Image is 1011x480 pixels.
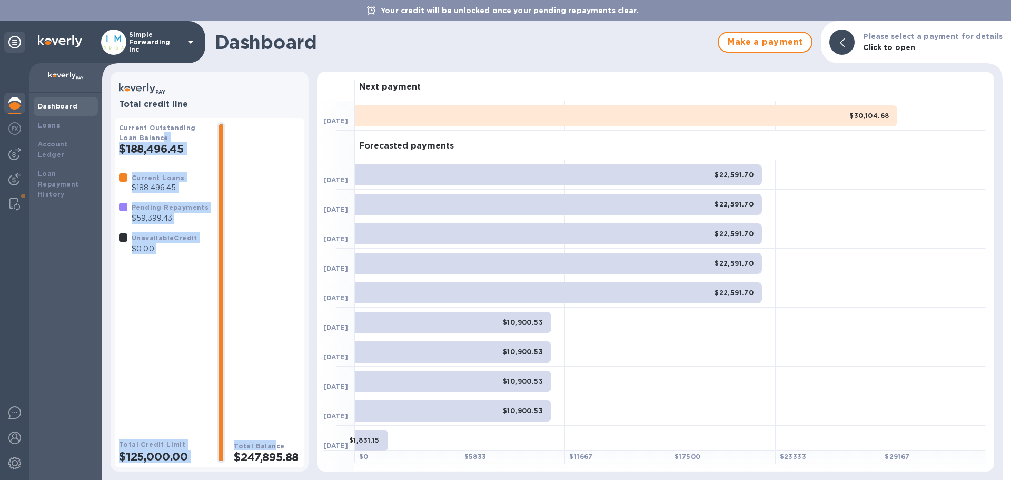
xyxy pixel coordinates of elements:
[715,289,754,297] b: $22,591.70
[718,32,812,53] button: Make a payment
[849,112,889,120] b: $30,104.68
[234,450,300,464] h2: $247,895.88
[323,117,348,125] b: [DATE]
[119,450,209,463] h2: $125,000.00
[323,412,348,420] b: [DATE]
[323,205,348,213] b: [DATE]
[885,453,909,461] b: $ 29167
[323,235,348,243] b: [DATE]
[503,407,543,415] b: $10,900.53
[4,32,25,53] div: Unpin categories
[863,43,915,52] b: Click to open
[715,171,754,179] b: $22,591.70
[349,436,380,444] b: $1,831.15
[38,170,79,199] b: Loan Repayment History
[381,6,639,15] b: Your credit will be unlocked once your pending repayments clear.
[323,324,348,331] b: [DATE]
[38,35,82,47] img: Logo
[38,140,68,159] b: Account Ledger
[503,377,543,385] b: $10,900.53
[323,353,348,361] b: [DATE]
[129,31,182,53] p: Simple Forwarding Inc
[569,453,592,461] b: $ 11667
[863,32,1003,41] b: Please select a payment for details
[359,82,421,92] h3: Next payment
[464,453,487,461] b: $ 5833
[132,213,209,224] p: $59,399.43
[132,182,184,193] p: $188,496.45
[323,442,348,449] b: [DATE]
[38,121,60,129] b: Loans
[715,200,754,208] b: $22,591.70
[503,318,543,326] b: $10,900.53
[359,453,369,461] b: $ 0
[780,453,806,461] b: $ 23333
[323,294,348,302] b: [DATE]
[503,348,543,356] b: $10,900.53
[727,36,803,48] span: Make a payment
[359,141,454,151] h3: Forecasted payments
[119,142,209,155] h2: $188,496.45
[119,440,185,448] b: Total Credit Limit
[132,203,209,211] b: Pending Repayments
[323,383,348,390] b: [DATE]
[8,122,21,135] img: Foreign exchange
[715,230,754,238] b: $22,591.70
[234,442,284,450] b: Total Balance
[119,100,300,110] h3: Total credit line
[132,243,197,254] p: $0.00
[132,234,197,242] b: Unavailable Credit
[132,174,184,182] b: Current Loans
[323,265,348,272] b: [DATE]
[675,453,700,461] b: $ 17500
[119,124,196,142] b: Current Outstanding Loan Balance
[323,176,348,184] b: [DATE]
[715,259,754,267] b: $22,591.70
[38,102,78,110] b: Dashboard
[215,31,712,53] h1: Dashboard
